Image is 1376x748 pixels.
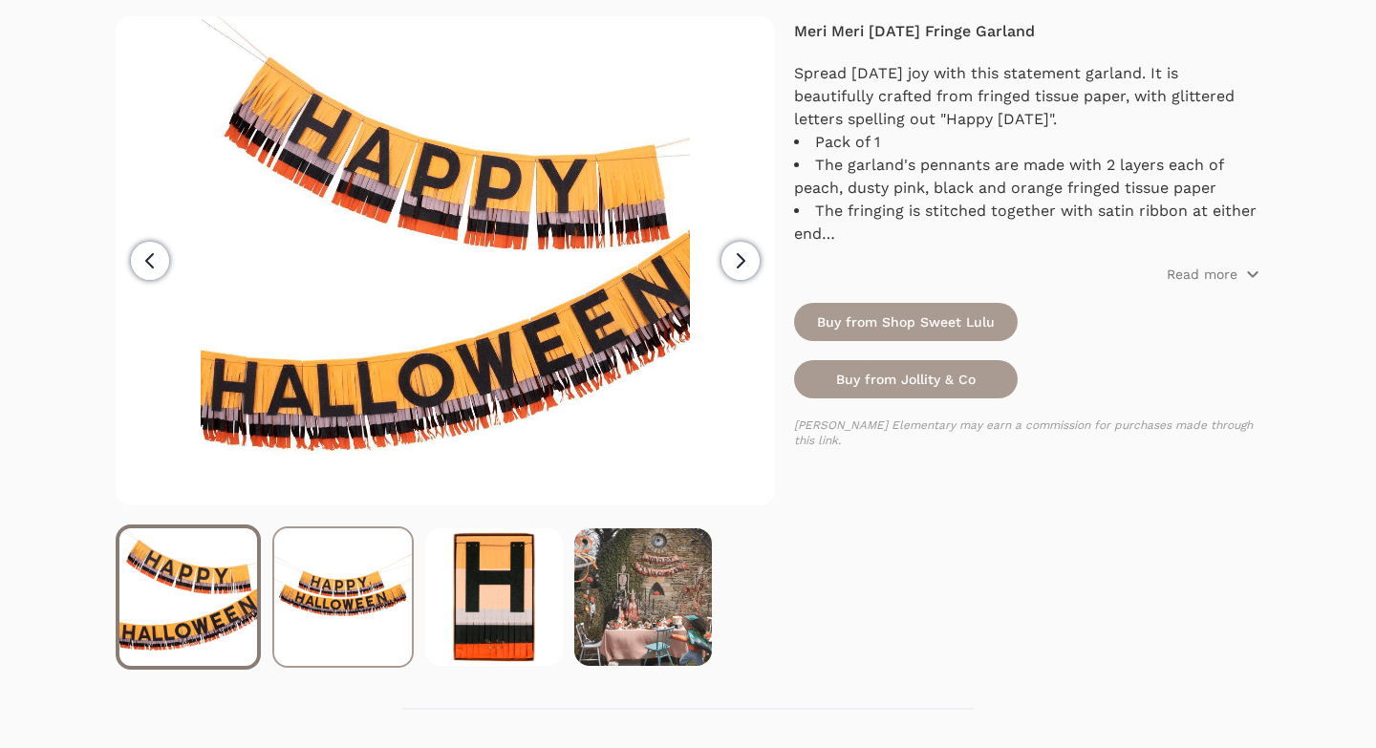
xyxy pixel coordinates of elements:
[1167,265,1237,284] p: Read more
[794,200,1259,246] li: The fringing is stitched together with satin ribbon at either end
[425,528,563,666] img: Halloween Fringe Garland, Shop Sweet Lulu
[119,528,257,666] img: Halloween Fringe Garland, Shop Sweet Lulu
[1167,265,1260,284] button: Read more
[794,62,1259,131] p: Spread [DATE] joy with this statement garland. It is beautifully crafted from fringed tissue pape...
[794,20,1259,43] h4: Meri Meri [DATE] Fringe Garland
[794,131,1259,154] li: Pack of 1
[274,528,412,666] img: Halloween Fringe Garland, Shop Sweet Lulu
[794,303,1018,341] a: Buy from Shop Sweet Lulu
[574,528,712,666] img: Halloween Fringe Garland, Shop Sweet Lulu
[794,154,1259,200] li: The garland's pennants are made with 2 layers each of peach, dusty pink, black and orange fringed...
[201,16,690,505] img: Halloween Fringe Garland, Shop Sweet Lulu
[794,360,1018,398] a: Buy from Jollity & Co
[794,417,1259,448] p: [PERSON_NAME] Elementary may earn a commission for purchases made through this link.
